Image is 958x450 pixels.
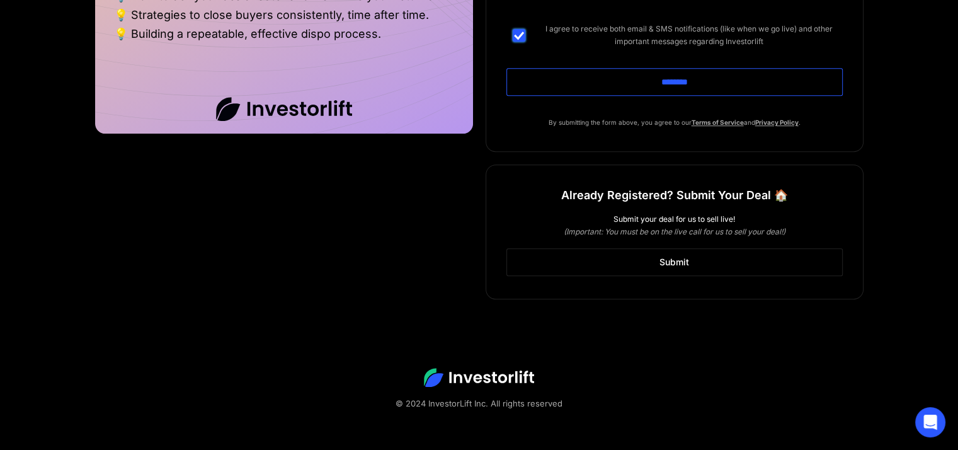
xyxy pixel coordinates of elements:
p: By submitting the form above, you agree to our and . [506,116,843,129]
a: Privacy Policy [755,118,799,126]
li: 💡 Building a repeatable, effective dispo process. [114,28,454,40]
a: Submit [506,248,843,276]
a: Terms of Service [692,118,744,126]
em: (Important: You must be on the live call for us to sell your deal!) [564,227,785,236]
div: Open Intercom Messenger [915,407,945,437]
h1: Already Registered? Submit Your Deal 🏠 [561,184,788,207]
li: 💡 Strategies to close buyers consistently, time after time. [114,9,454,28]
span: I agree to receive both email & SMS notifications (like when we go live) and other important mess... [535,23,843,48]
div: Submit your deal for us to sell live! [506,213,843,226]
div: © 2024 InvestorLift Inc. All rights reserved [50,397,908,410]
